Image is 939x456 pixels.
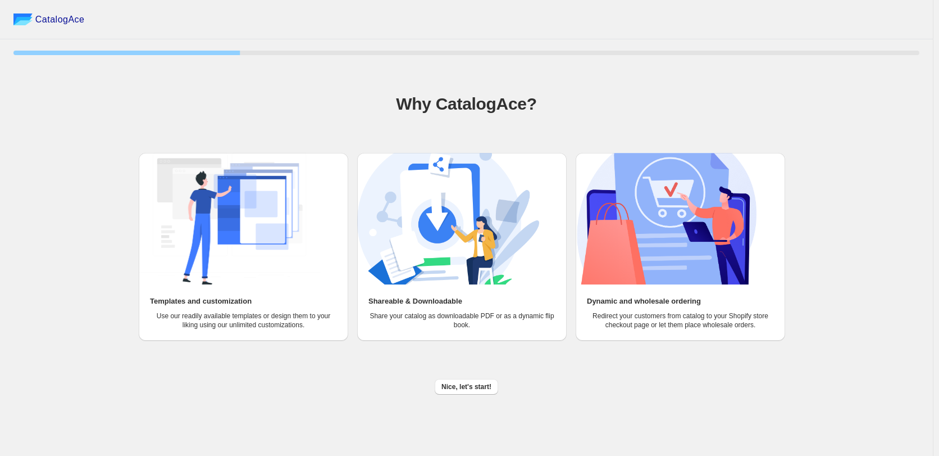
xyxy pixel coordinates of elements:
p: Use our readily available templates or design them to your liking using our unlimited customizati... [150,311,337,329]
img: Shareable & Downloadable [357,153,539,285]
span: Nice, let's start! [441,382,491,391]
img: Templates and customization [139,153,321,285]
h2: Dynamic and wholesale ordering [587,296,701,307]
h2: Templates and customization [150,296,252,307]
p: Share your catalog as downloadable PDF or as a dynamic flip book. [368,311,555,329]
img: Dynamic and wholesale ordering [576,153,758,285]
img: catalog ace [13,13,33,25]
h1: Why CatalogAce? [13,93,919,115]
span: CatalogAce [35,14,85,25]
p: Redirect your customers from catalog to your Shopify store checkout page or let them place wholes... [587,311,774,329]
h2: Shareable & Downloadable [368,296,462,307]
button: Nice, let's start! [435,379,498,395]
